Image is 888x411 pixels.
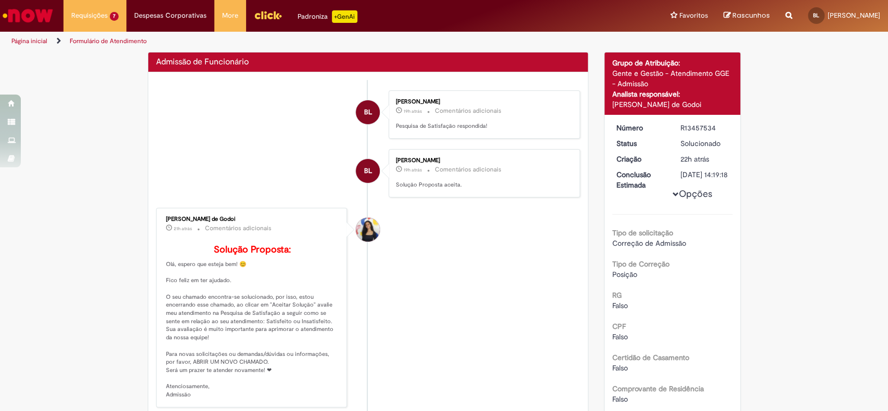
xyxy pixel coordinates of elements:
b: Tipo de solicitação [612,228,673,237]
h2: Admissão de Funcionário Histórico de tíquete [156,58,249,67]
span: Falso [612,394,628,404]
time: 28/08/2025 15:02:14 [404,108,422,114]
small: Comentários adicionais [435,165,501,174]
div: Gente e Gestão - Atendimento GGE - Admissão [612,68,732,89]
time: 28/08/2025 15:02:05 [404,167,422,173]
dt: Criação [609,154,673,164]
span: Despesas Corporativas [134,10,207,21]
div: Beatriz Francisconi de Lima [356,159,380,183]
small: Comentários adicionais [435,107,501,115]
span: BL [364,100,372,125]
dt: Status [609,138,673,149]
span: 21h atrás [174,226,192,232]
div: [DATE] 14:19:18 [680,169,729,180]
time: 28/08/2025 13:43:17 [174,226,192,232]
span: More [222,10,238,21]
span: 22h atrás [680,154,709,164]
p: Pesquisa de Satisfação respondida! [396,122,569,130]
dt: Número [609,123,673,133]
p: Solução Proposta aceita. [396,181,569,189]
span: 7 [110,12,119,21]
div: Analista responsável: [612,89,732,99]
p: +GenAi [332,10,357,23]
ul: Trilhas de página [8,32,584,51]
div: Grupo de Atribuição: [612,58,732,68]
span: Falso [612,363,628,373]
b: Comprovante de Residência [612,384,704,393]
p: Olá, espero que esteja bem! 😊 Fico feliz em ter ajudado. O seu chamado encontra-se solucionado, p... [166,245,339,399]
span: [PERSON_NAME] [828,11,880,20]
div: [PERSON_NAME] [396,157,569,164]
div: [PERSON_NAME] [396,99,569,105]
b: Certidão de Casamento [612,353,689,362]
img: ServiceNow [1,5,55,26]
div: [PERSON_NAME] de Godoi [166,216,339,222]
small: Comentários adicionais [205,224,272,233]
div: 28/08/2025 12:17:37 [680,154,729,164]
b: RG [612,290,622,300]
b: Solução Proposta: [214,244,291,256]
a: Página inicial [11,37,47,45]
div: [PERSON_NAME] de Godoi [612,99,732,110]
span: BL [364,158,372,183]
dt: Conclusão Estimada [609,169,673,190]
span: Falso [612,301,628,310]
div: Beatriz Francisconi de Lima [356,100,380,124]
div: R13457534 [680,123,729,133]
div: Solucionado [680,138,729,149]
span: Favoritos [679,10,708,21]
span: Falso [612,332,628,341]
div: Ana Santos de Godoi [356,218,380,242]
span: 19h atrás [404,167,422,173]
span: BL [813,12,819,19]
span: 19h atrás [404,108,422,114]
a: Formulário de Atendimento [70,37,147,45]
b: Tipo de Correção [612,259,670,269]
span: Posição [612,270,637,279]
span: Correção de Admissão [612,238,686,248]
span: Requisições [71,10,108,21]
img: click_logo_yellow_360x200.png [254,7,282,23]
b: CPF [612,322,626,331]
time: 28/08/2025 12:17:37 [680,154,709,164]
a: Rascunhos [724,11,770,21]
div: Padroniza [298,10,357,23]
span: Rascunhos [732,10,770,20]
